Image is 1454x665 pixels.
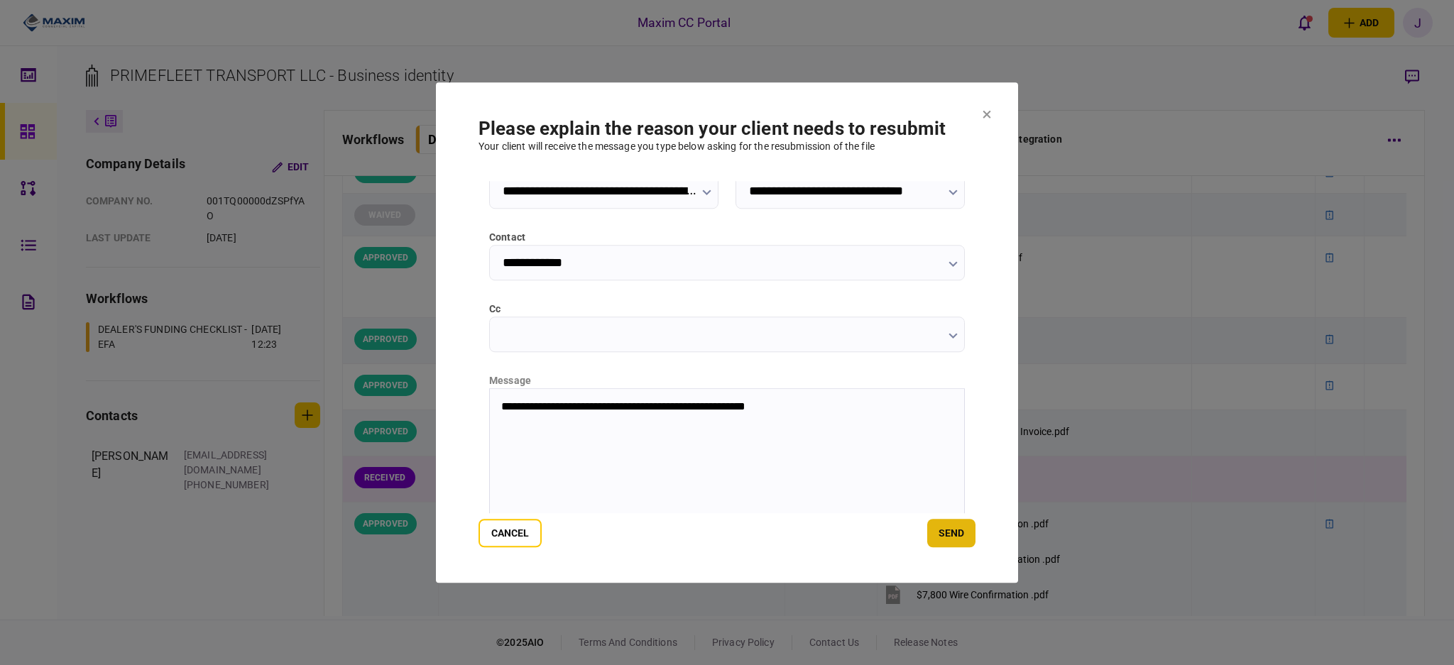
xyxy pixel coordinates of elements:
iframe: Rich Text Area [490,389,964,531]
button: send [927,519,975,547]
input: contact [489,245,965,280]
input: checklist [489,173,718,209]
h1: Please explain the reason your client needs to resubmit [479,118,975,139]
input: step [736,173,965,209]
div: message [489,373,965,388]
input: cc [489,317,965,352]
div: Your client will receive the message you type below asking for the resubmission of the file [479,139,975,154]
label: contact [489,230,965,245]
button: Cancel [479,519,542,547]
label: cc [489,302,965,317]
